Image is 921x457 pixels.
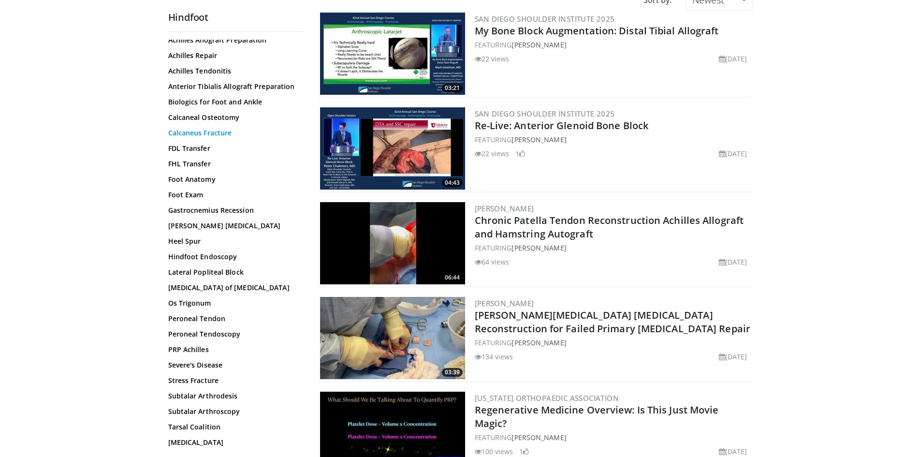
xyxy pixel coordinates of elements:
[475,243,751,253] div: FEATURING
[475,393,619,403] a: [US_STATE] Orthopaedic Association
[719,352,747,362] li: [DATE]
[475,446,513,457] li: 100 views
[475,24,719,37] a: My Bone Block Augmentation: Distal Tibial Allograft
[475,432,751,442] div: FEATURING
[475,214,744,240] a: Chronic Patella Tendon Reconstruction Achilles Allograft and Hamstring Autograft
[168,190,299,200] a: Foot Exam
[168,159,299,169] a: FHL Transfer
[320,107,465,190] a: 04:43
[168,267,299,277] a: Lateral Popliteal Block
[168,144,299,153] a: FDL Transfer
[512,338,566,347] a: [PERSON_NAME]
[168,82,299,91] a: Anterior Tibialis Allograft Preparation
[719,446,747,457] li: [DATE]
[168,35,299,45] a: Achilles Allograft Preparation
[515,148,525,159] li: 1
[168,66,299,76] a: Achilles Tendonitis
[320,13,465,95] img: 5bffd304-e897-493b-bc55-286a48b743e3.300x170_q85_crop-smart_upscale.jpg
[475,352,513,362] li: 134 views
[475,54,510,64] li: 22 views
[519,446,529,457] li: 1
[168,236,299,246] a: Heel Spur
[475,148,510,159] li: 22 views
[320,202,465,284] a: 06:44
[320,13,465,95] a: 03:21
[475,338,751,348] div: FEATURING
[719,148,747,159] li: [DATE]
[168,422,299,432] a: Tarsal Coalition
[168,252,299,262] a: Hindfoot Endoscopy
[168,283,299,293] a: [MEDICAL_DATA] of [MEDICAL_DATA]
[320,297,465,379] img: 33de5d74-51c9-46a1-9576-5643e8ed9125.300x170_q85_crop-smart_upscale.jpg
[168,128,299,138] a: Calcaneus Fracture
[320,107,465,190] img: 32a1af24-06a4-4440-a921-598d564ecb67.300x170_q85_crop-smart_upscale.jpg
[475,403,719,430] a: Regenerative Medicine Overview: Is This Just Movie Magic?
[168,407,299,416] a: Subtalar Arthroscopy
[168,175,299,184] a: Foot Anatomy
[168,314,299,324] a: Peroneal Tendon
[475,14,615,24] a: San Diego Shoulder Institute 2025
[442,368,463,377] span: 03:39
[168,438,299,447] a: [MEDICAL_DATA]
[168,345,299,354] a: PRP Achilles
[475,204,534,213] a: [PERSON_NAME]
[475,134,751,145] div: FEATURING
[512,433,566,442] a: [PERSON_NAME]
[475,309,751,335] a: [PERSON_NAME][MEDICAL_DATA] [MEDICAL_DATA] Reconstruction for Failed Primary [MEDICAL_DATA] Repair
[168,221,299,231] a: [PERSON_NAME] [MEDICAL_DATA]
[320,297,465,379] a: 03:39
[168,391,299,401] a: Subtalar Arthrodesis
[512,135,566,144] a: [PERSON_NAME]
[320,202,465,284] img: c7ae8b96-0285-4ed2-abb6-67a9ebf6408d.300x170_q85_crop-smart_upscale.jpg
[475,298,534,308] a: [PERSON_NAME]
[512,243,566,252] a: [PERSON_NAME]
[168,298,299,308] a: Os Trigonum
[475,119,649,132] a: Re-Live: Anterior Glenoid Bone Block
[168,376,299,385] a: Stress Fracture
[168,360,299,370] a: Severe's Disease
[475,40,751,50] div: FEATURING
[168,206,299,215] a: Gastrocnemius Recession
[168,113,299,122] a: Calcaneal Osteotomy
[168,51,299,60] a: Achilles Repair
[168,11,304,24] h2: Hindfoot
[442,178,463,187] span: 04:43
[719,54,747,64] li: [DATE]
[442,84,463,92] span: 03:21
[168,329,299,339] a: Peroneal Tendoscopy
[512,40,566,49] a: [PERSON_NAME]
[475,109,615,118] a: San Diego Shoulder Institute 2025
[442,273,463,282] span: 06:44
[719,257,747,267] li: [DATE]
[475,257,510,267] li: 64 views
[168,97,299,107] a: Biologics for Foot and Ankle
